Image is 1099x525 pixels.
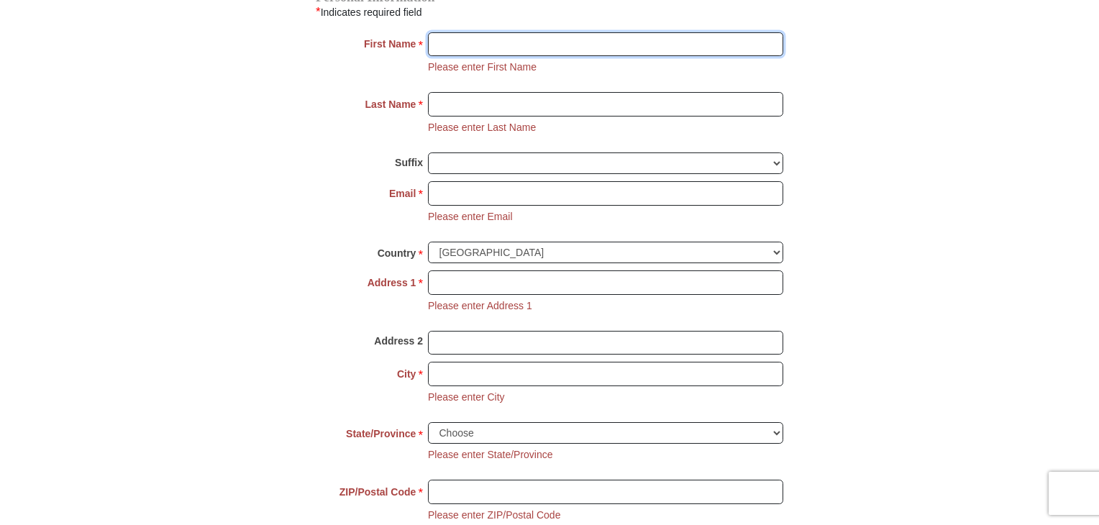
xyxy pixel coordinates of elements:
li: Please enter Email [428,209,513,224]
strong: Address 2 [374,331,423,351]
li: Please enter Address 1 [428,298,532,314]
strong: State/Province [346,424,416,444]
strong: City [397,364,416,384]
li: Please enter ZIP/Postal Code [428,508,560,523]
strong: Country [378,243,416,263]
li: Please enter State/Province [428,447,553,462]
div: Indicates required field [316,3,783,22]
li: Please enter City [428,390,505,405]
li: Please enter Last Name [428,120,536,135]
li: Please enter First Name [428,60,537,75]
strong: Suffix [395,152,423,173]
strong: Email [389,183,416,204]
strong: ZIP/Postal Code [339,482,416,502]
strong: Last Name [365,94,416,114]
strong: Address 1 [368,273,416,293]
strong: First Name [364,34,416,54]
